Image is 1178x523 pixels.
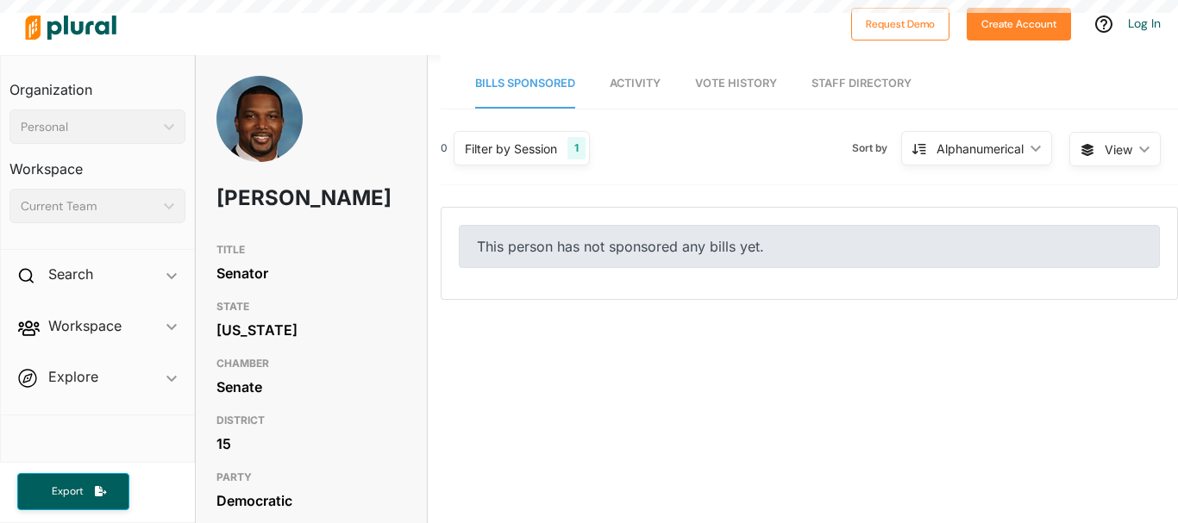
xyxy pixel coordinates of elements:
[937,140,1024,158] div: Alphanumerical
[852,140,901,156] span: Sort by
[851,8,949,40] button: Request Demo
[967,8,1071,40] button: Create Account
[475,77,575,90] span: Bills Sponsored
[216,240,406,260] h3: TITLE
[40,484,95,499] span: Export
[216,353,406,374] h3: CHAMBER
[695,59,777,109] a: Vote History
[1128,16,1161,31] a: Log In
[465,140,557,158] div: Filter by Session
[459,225,1160,268] div: This person has not sponsored any bills yet.
[695,77,777,90] span: Vote History
[21,118,157,136] div: Personal
[811,59,912,109] a: Staff Directory
[216,410,406,431] h3: DISTRICT
[216,296,406,317] h3: STATE
[216,317,406,343] div: [US_STATE]
[216,467,406,488] h3: PARTY
[967,14,1071,32] a: Create Account
[216,260,406,286] div: Senator
[216,172,330,224] h1: [PERSON_NAME]
[9,65,185,103] h3: Organization
[216,488,406,514] div: Democratic
[216,431,406,457] div: 15
[567,137,586,159] div: 1
[21,197,157,215] div: Current Team
[851,14,949,32] a: Request Demo
[216,76,303,205] img: Headshot of Napoleon Harris
[17,473,129,510] button: Export
[610,77,661,90] span: Activity
[9,144,185,182] h3: Workspace
[1105,140,1132,159] span: View
[441,140,448,156] div: 0
[216,374,406,400] div: Senate
[475,59,575,109] a: Bills Sponsored
[48,265,93,283] h2: Search
[610,59,661,109] a: Activity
